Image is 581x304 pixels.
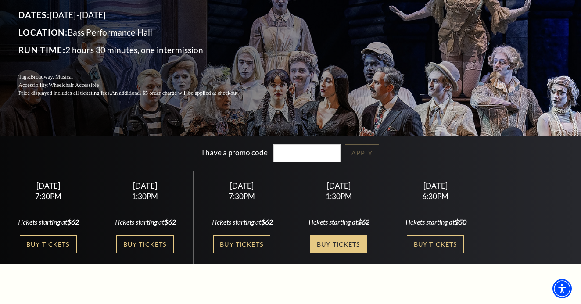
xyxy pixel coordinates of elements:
div: [DATE] [107,181,183,190]
div: Tickets starting at [398,217,473,227]
a: Buy Tickets [116,235,173,253]
span: $62 [164,218,176,226]
a: Buy Tickets [407,235,464,253]
div: Tickets starting at [11,217,86,227]
div: 7:30PM [11,193,86,200]
div: [DATE] [11,181,86,190]
p: [DATE]-[DATE] [18,8,260,22]
div: Tickets starting at [107,217,183,227]
span: Dates: [18,10,50,20]
div: 7:30PM [204,193,280,200]
p: 2 hours 30 minutes, one intermission [18,43,260,57]
div: [DATE] [204,181,280,190]
p: Accessibility: [18,81,260,89]
span: Wheelchair Accessible [49,82,99,88]
div: 1:30PM [301,193,377,200]
a: Buy Tickets [213,235,270,253]
a: Buy Tickets [310,235,367,253]
span: $50 [455,218,466,226]
p: Price displayed includes all ticketing fees. [18,89,260,97]
div: 6:30PM [398,193,473,200]
span: Run Time: [18,45,65,55]
p: Bass Performance Hall [18,25,260,39]
a: Buy Tickets [20,235,77,253]
div: 1:30PM [107,193,183,200]
p: Tags: [18,73,260,81]
span: $62 [358,218,369,226]
div: Accessibility Menu [552,279,572,298]
div: Tickets starting at [204,217,280,227]
span: $62 [261,218,273,226]
div: [DATE] [398,181,473,190]
span: Location: [18,27,68,37]
label: I have a promo code [202,147,268,157]
span: $62 [67,218,79,226]
span: An additional $5 order charge will be applied at checkout. [111,90,239,96]
div: [DATE] [301,181,377,190]
span: Broadway, Musical [30,74,73,80]
div: Tickets starting at [301,217,377,227]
